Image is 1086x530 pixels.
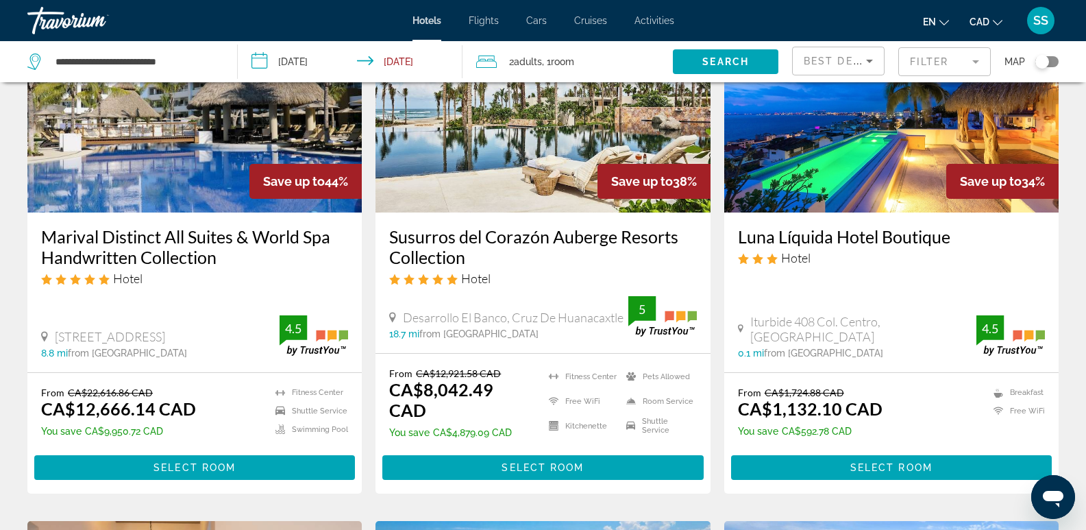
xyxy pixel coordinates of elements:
li: Fitness Center [542,368,619,385]
button: Toggle map [1025,56,1059,68]
span: CAD [970,16,989,27]
a: Select Room [731,459,1052,474]
span: From [738,387,761,398]
p: CA$4,879.09 CAD [389,427,531,438]
li: Kitchenette [542,417,619,435]
button: Select Room [34,455,355,480]
img: trustyou-badge.svg [280,315,348,356]
button: Filter [898,47,991,77]
p: CA$592.78 CAD [738,426,883,437]
ins: CA$8,042.49 CAD [389,379,493,420]
span: You save [738,426,778,437]
span: Save up to [263,174,325,189]
a: Cars [526,15,547,26]
p: CA$9,950.72 CAD [41,426,196,437]
span: Room [551,56,574,67]
span: Search [702,56,749,67]
span: 18.7 mi [389,328,419,339]
span: , 1 [542,52,574,71]
button: Select Room [731,455,1052,480]
button: Change language [923,12,949,32]
span: You save [389,427,430,438]
span: SS [1033,14,1048,27]
a: Travorium [27,3,164,38]
button: Search [673,49,778,74]
span: Save up to [611,174,673,189]
img: trustyou-badge.svg [628,296,697,337]
span: 8.8 mi [41,348,68,359]
ins: CA$1,132.10 CAD [738,398,883,419]
span: [STREET_ADDRESS] [55,329,165,344]
button: Select Room [382,455,703,480]
button: Travelers: 2 adults, 0 children [462,41,673,82]
a: Susurros del Corazón Auberge Resorts Collection [389,226,696,267]
mat-select: Sort by [804,53,873,69]
span: Hotel [781,250,811,265]
a: Marival Distinct All Suites & World Spa Handwritten Collection [41,226,348,267]
div: 5 [628,301,656,317]
span: Map [1004,52,1025,71]
span: Hotel [113,271,143,286]
img: trustyou-badge.svg [976,315,1045,356]
span: Desarrollo El Banco, Cruz De Huanacaxtle [403,310,624,325]
div: 5 star Hotel [41,271,348,286]
span: Select Room [850,462,933,473]
span: from [GEOGRAPHIC_DATA] [419,328,539,339]
span: Save up to [960,174,1022,189]
button: Change currency [970,12,1002,32]
span: Select Room [153,462,236,473]
a: Hotels [412,15,441,26]
ins: CA$12,666.14 CAD [41,398,196,419]
li: Shuttle Service [619,417,697,435]
span: 2 [509,52,542,71]
del: CA$22,616.86 CAD [68,387,153,398]
a: Cruises [574,15,607,26]
div: 4.5 [976,320,1004,337]
iframe: Button to launch messaging window [1031,475,1075,519]
div: 3 star Hotel [738,250,1045,265]
li: Fitness Center [269,387,348,398]
a: Flights [469,15,499,26]
div: 44% [249,164,362,199]
button: User Menu [1023,6,1059,35]
a: Select Room [34,459,355,474]
span: Iturbide 408 Col. Centro, [GEOGRAPHIC_DATA] [750,314,976,344]
a: Select Room [382,459,703,474]
span: Hotel [461,271,491,286]
span: from [GEOGRAPHIC_DATA] [764,348,883,359]
li: Free WiFi [987,405,1045,417]
li: Pets Allowed [619,368,697,385]
span: en [923,16,936,27]
li: Free WiFi [542,392,619,410]
div: 34% [946,164,1059,199]
li: Shuttle Service [269,405,348,417]
div: 38% [597,164,711,199]
a: Luna Líquida Hotel Boutique [738,226,1045,247]
span: Adults [514,56,542,67]
li: Breakfast [987,387,1045,398]
span: 0.1 mi [738,348,764,359]
span: From [41,387,64,398]
li: Room Service [619,392,697,410]
a: Activities [634,15,674,26]
del: CA$1,724.88 CAD [765,387,844,398]
del: CA$12,921.58 CAD [416,368,501,379]
span: From [389,368,412,379]
div: 5 star Hotel [389,271,696,286]
span: You save [41,426,82,437]
span: from [GEOGRAPHIC_DATA] [68,348,187,359]
span: Best Deals [804,56,875,67]
button: Check-in date: Nov 11, 2025 Check-out date: Nov 18, 2025 [238,41,462,82]
div: 4.5 [280,320,307,337]
span: Select Room [502,462,584,473]
li: Swimming Pool [269,424,348,435]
